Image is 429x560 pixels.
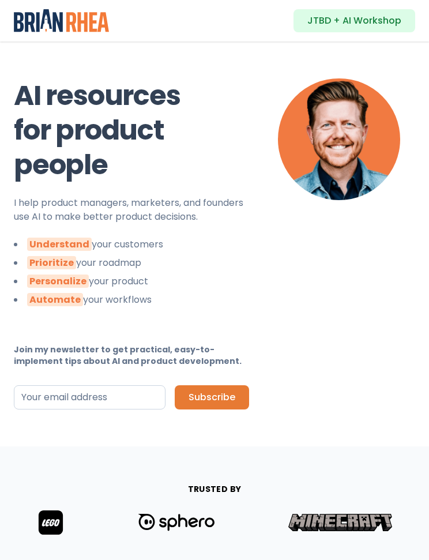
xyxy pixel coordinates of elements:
li: your customers [14,238,249,251]
input: Your email address [14,385,165,409]
li: your workflows [14,293,249,307]
p: I help product managers, marketers, and founders use AI to make better product decisions. [14,196,249,224]
span: Subscribe [189,390,235,404]
h2: AI resources for product people [14,78,249,182]
img: Minecraft [288,511,392,534]
strong: Understand [27,238,92,251]
li: your roadmap [14,256,249,270]
a: JTBD + AI Workshop [293,9,415,32]
img: Brian Rhea [14,9,109,32]
button: Subscribe [175,385,249,409]
strong: Prioritize [27,256,76,269]
img: Sphero [138,511,215,534]
img: LEGO [37,504,65,541]
p: Join my newsletter to get practical, easy-to-implement tips about AI and product development. [14,344,249,367]
li: your product [14,275,249,288]
strong: Automate [27,293,83,306]
strong: Personalize [27,275,89,288]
